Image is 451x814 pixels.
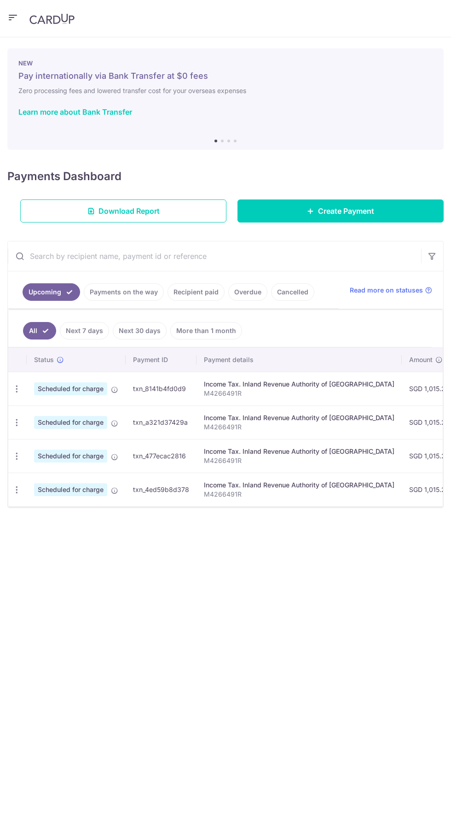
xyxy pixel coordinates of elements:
[168,283,225,301] a: Recipient paid
[29,13,75,24] img: CardUp
[8,241,421,271] input: Search by recipient name, payment id or reference
[204,413,394,422] div: Income Tax. Inland Revenue Authority of [GEOGRAPHIC_DATA]
[34,355,54,364] span: Status
[34,416,107,429] span: Scheduled for charge
[228,283,267,301] a: Overdue
[204,422,394,432] p: M4266491R
[350,286,432,295] a: Read more on statuses
[350,286,423,295] span: Read more on statuses
[409,355,433,364] span: Amount
[126,348,197,372] th: Payment ID
[34,450,107,463] span: Scheduled for charge
[204,389,394,398] p: M4266491R
[204,380,394,389] div: Income Tax. Inland Revenue Authority of [GEOGRAPHIC_DATA]
[204,456,394,465] p: M4266491R
[113,322,167,340] a: Next 30 days
[20,199,226,223] a: Download Report
[237,199,444,223] a: Create Payment
[271,283,314,301] a: Cancelled
[23,283,80,301] a: Upcoming
[34,382,107,395] span: Scheduled for charge
[18,85,433,96] h6: Zero processing fees and lowered transfer cost for your overseas expenses
[98,205,160,217] span: Download Report
[126,372,197,405] td: txn_8141b4fd0d9
[204,490,394,499] p: M4266491R
[23,322,56,340] a: All
[170,322,242,340] a: More than 1 month
[84,283,164,301] a: Payments on the way
[18,59,433,67] p: NEW
[18,70,433,82] h5: Pay internationally via Bank Transfer at $0 fees
[7,168,121,185] h4: Payments Dashboard
[126,405,197,439] td: txn_a321d37429a
[60,322,109,340] a: Next 7 days
[126,439,197,473] td: txn_477ecac2816
[204,447,394,456] div: Income Tax. Inland Revenue Authority of [GEOGRAPHIC_DATA]
[34,483,107,496] span: Scheduled for charge
[318,205,374,217] span: Create Payment
[197,348,402,372] th: Payment details
[126,473,197,506] td: txn_4ed59b8d378
[204,480,394,490] div: Income Tax. Inland Revenue Authority of [GEOGRAPHIC_DATA]
[18,107,132,117] a: Learn more about Bank Transfer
